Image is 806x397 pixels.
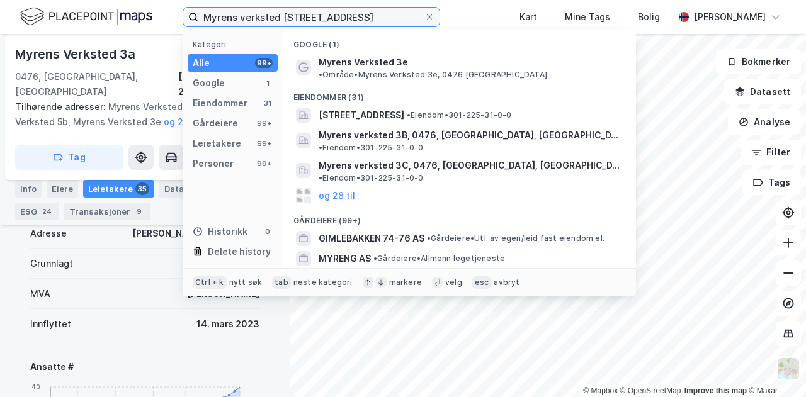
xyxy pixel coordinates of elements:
[319,70,322,79] span: •
[255,159,273,169] div: 99+
[742,170,801,195] button: Tags
[263,226,273,237] div: 0
[193,75,225,91] div: Google
[319,128,621,143] span: Myrens verksted 3B, 0476, [GEOGRAPHIC_DATA], [GEOGRAPHIC_DATA]
[407,110,512,120] span: Eiendom • 301-225-31-0-0
[30,359,259,374] div: Ansatte #
[743,337,806,397] iframe: Chat Widget
[724,79,801,104] button: Datasett
[30,286,50,301] div: MVA
[445,277,462,288] div: velg
[159,180,222,198] div: Datasett
[83,180,154,198] div: Leietakere
[494,277,519,288] div: avbryt
[319,70,547,80] span: Område • Myrens Verksted 3e, 0476 [GEOGRAPHIC_DATA]
[319,108,404,123] span: [STREET_ADDRESS]
[293,277,353,288] div: neste kategori
[319,251,371,266] span: MYRENG AS
[319,55,408,70] span: Myrens Verksted 3e
[133,205,145,218] div: 9
[15,101,108,112] span: Tilhørende adresser:
[472,276,492,289] div: esc
[193,116,238,131] div: Gårdeiere
[193,156,234,171] div: Personer
[30,316,71,332] div: Innflyttet
[272,276,291,289] div: tab
[389,277,422,288] div: markere
[319,188,355,203] button: og 28 til
[319,231,424,246] span: GIMLEBAKKEN 74-76 AS
[620,386,681,395] a: OpenStreetMap
[407,110,411,120] span: •
[193,40,278,49] div: Kategori
[196,316,259,332] div: 14. mars 2023
[15,99,264,130] div: Myrens Verksted 5a, Myrens Verksted 5b, Myrens Verksted 3e
[427,233,604,243] span: Gårdeiere • Utl. av egen/leid fast eiendom el.
[373,254,505,264] span: Gårdeiere • Allmenn legetjeneste
[319,173,424,183] span: Eiendom • 301-225-31-0-0
[716,49,801,74] button: Bokmerker
[193,136,241,151] div: Leietakere
[135,182,149,195] div: 35
[319,173,322,182] span: •
[15,203,59,220] div: ESG
[263,98,273,108] div: 31
[583,386,618,395] a: Mapbox
[193,96,247,111] div: Eiendommer
[263,78,273,88] div: 1
[193,224,247,239] div: Historikk
[15,69,178,99] div: 0476, [GEOGRAPHIC_DATA], [GEOGRAPHIC_DATA]
[255,58,273,68] div: 99+
[373,254,377,263] span: •
[132,226,259,241] div: [PERSON_NAME] verksted 3E
[193,276,227,289] div: Ctrl + k
[565,9,610,25] div: Mine Tags
[229,277,263,288] div: nytt søk
[319,143,424,153] span: Eiendom • 301-225-31-0-0
[31,383,40,391] tspan: 40
[178,69,275,99] div: [GEOGRAPHIC_DATA], 225/31
[519,9,537,25] div: Kart
[20,6,152,28] img: logo.f888ab2527a4732fd821a326f86c7f29.svg
[255,118,273,128] div: 99+
[40,205,54,218] div: 24
[283,82,636,105] div: Eiendommer (31)
[684,386,747,395] a: Improve this map
[638,9,660,25] div: Bolig
[30,256,73,271] div: Grunnlagt
[728,109,801,135] button: Analyse
[30,226,67,241] div: Adresse
[15,180,42,198] div: Info
[741,140,801,165] button: Filter
[427,233,431,243] span: •
[208,244,271,259] div: Delete history
[15,44,137,64] div: Myrens Verksted 3a
[694,9,766,25] div: [PERSON_NAME]
[193,55,210,70] div: Alle
[319,143,322,152] span: •
[255,138,273,148] div: 99+
[64,203,150,220] div: Transaksjoner
[283,206,636,228] div: Gårdeiere (99+)
[15,145,123,170] button: Tag
[47,180,78,198] div: Eiere
[283,30,636,52] div: Google (1)
[319,158,621,173] span: Myrens verksted 3C, 0476, [GEOGRAPHIC_DATA], [GEOGRAPHIC_DATA]
[198,8,424,26] input: Søk på adresse, matrikkel, gårdeiere, leietakere eller personer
